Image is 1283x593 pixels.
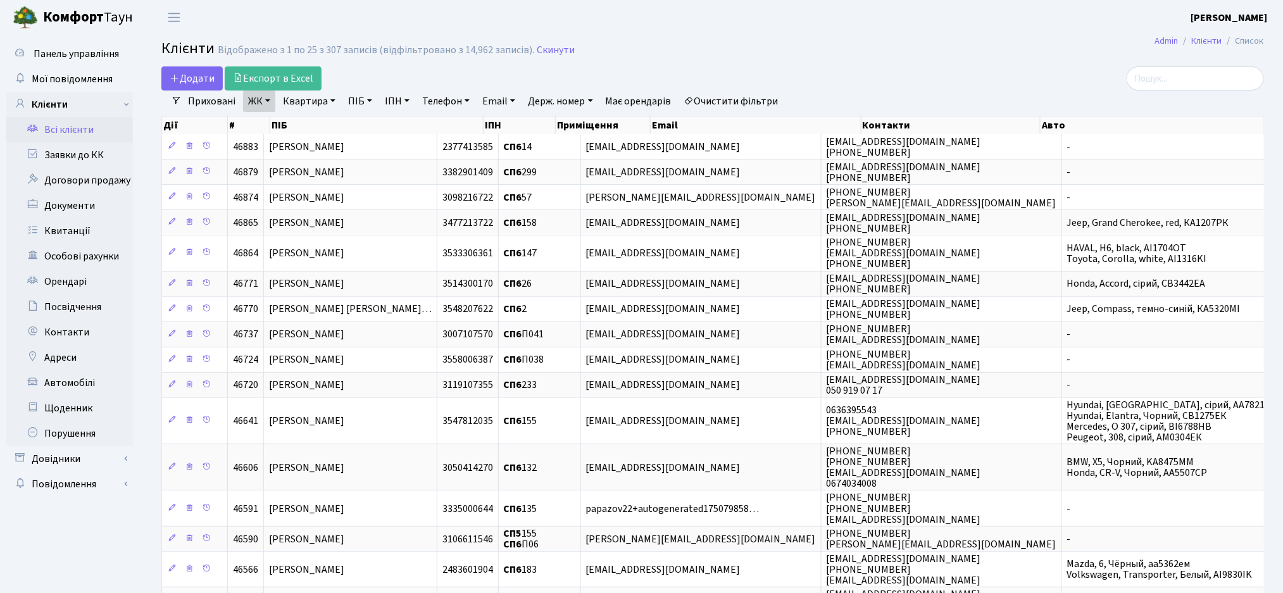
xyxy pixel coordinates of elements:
[442,140,493,154] span: 2377413585
[343,91,377,112] a: ПІБ
[269,190,344,204] span: [PERSON_NAME]
[504,165,522,179] b: СП6
[269,414,344,428] span: [PERSON_NAME]
[504,563,522,577] b: СП6
[504,414,522,428] b: СП6
[651,116,861,134] th: Email
[1222,34,1264,48] li: Список
[162,116,228,134] th: Дії
[504,563,537,577] span: 183
[6,421,133,446] a: Порушення
[586,140,741,154] span: [EMAIL_ADDRESS][DOMAIN_NAME]
[1191,11,1268,25] b: [PERSON_NAME]
[827,347,981,372] span: [PHONE_NUMBER] [EMAIL_ADDRESS][DOMAIN_NAME]
[6,41,133,66] a: Панель управління
[6,218,133,244] a: Квитанції
[233,165,258,179] span: 46879
[6,66,133,92] a: Мої повідомлення
[1067,353,1071,367] span: -
[504,165,537,179] span: 299
[269,165,344,179] span: [PERSON_NAME]
[269,461,344,475] span: [PERSON_NAME]
[484,116,556,134] th: ІПН
[827,552,981,587] span: [EMAIL_ADDRESS][DOMAIN_NAME] [PHONE_NUMBER] [EMAIL_ADDRESS][DOMAIN_NAME]
[233,353,258,367] span: 46724
[586,378,741,392] span: [EMAIL_ADDRESS][DOMAIN_NAME]
[233,190,258,204] span: 46874
[225,66,322,91] a: Експорт в Excel
[1067,532,1071,546] span: -
[269,216,344,230] span: [PERSON_NAME]
[504,216,522,230] b: СП6
[269,303,432,316] span: [PERSON_NAME] [PERSON_NAME]…
[233,140,258,154] span: 46883
[6,117,133,142] a: Всі клієнти
[6,345,133,370] a: Адреси
[504,277,532,291] span: 26
[586,246,741,260] span: [EMAIL_ADDRESS][DOMAIN_NAME]
[6,471,133,497] a: Повідомлення
[442,414,493,428] span: 3547812035
[269,246,344,260] span: [PERSON_NAME]
[243,91,275,112] a: ЖК
[442,328,493,342] span: 3007107570
[233,246,258,260] span: 46864
[228,116,270,134] th: #
[504,353,522,367] b: СП6
[1067,165,1071,179] span: -
[270,116,484,134] th: ПІБ
[504,328,522,342] b: СП6
[233,277,258,291] span: 46771
[6,396,133,421] a: Щоденник
[586,277,741,291] span: [EMAIL_ADDRESS][DOMAIN_NAME]
[233,328,258,342] span: 46737
[504,414,537,428] span: 155
[504,461,522,475] b: СП6
[183,91,241,112] a: Приховані
[233,563,258,577] span: 46566
[586,303,741,316] span: [EMAIL_ADDRESS][DOMAIN_NAME]
[233,461,258,475] span: 46606
[6,142,133,168] a: Заявки до КК
[586,532,816,546] span: [PERSON_NAME][EMAIL_ADDRESS][DOMAIN_NAME]
[827,272,981,296] span: [EMAIL_ADDRESS][DOMAIN_NAME] [PHONE_NUMBER]
[523,91,598,112] a: Держ. номер
[269,502,344,516] span: [PERSON_NAME]
[504,216,537,230] span: 158
[6,269,133,294] a: Орендарі
[504,527,522,540] b: СП5
[679,91,784,112] a: Очистити фільтри
[827,322,981,347] span: [PHONE_NUMBER] [EMAIL_ADDRESS][DOMAIN_NAME]
[43,7,104,27] b: Комфорт
[218,44,534,56] div: Відображено з 1 по 25 з 307 записів (відфільтровано з 14,962 записів).
[6,92,133,117] a: Клієнти
[827,211,981,235] span: [EMAIL_ADDRESS][DOMAIN_NAME] [PHONE_NUMBER]
[827,235,981,271] span: [PHONE_NUMBER] [EMAIL_ADDRESS][DOMAIN_NAME] [PHONE_NUMBER]
[6,370,133,396] a: Автомобілі
[43,7,133,28] span: Таун
[504,328,544,342] span: П041
[6,294,133,320] a: Посвідчення
[1067,557,1253,582] span: Mazda, 6, Чёрный, аа5362ем Volkswagen, Transporter, Белый, AI9830IK
[442,563,493,577] span: 2483601904
[1067,241,1207,266] span: HAVAL, H6, black, AI1704OT Toyota, Corolla, white, AI1316KI
[6,193,133,218] a: Документи
[827,403,981,439] span: 0636395543 [EMAIL_ADDRESS][DOMAIN_NAME] [PHONE_NUMBER]
[6,446,133,471] a: Довідники
[1067,378,1071,392] span: -
[586,353,741,367] span: [EMAIL_ADDRESS][DOMAIN_NAME]
[161,37,215,59] span: Клієнти
[233,502,258,516] span: 46591
[380,91,415,112] a: ІПН
[504,140,532,154] span: 14
[442,165,493,179] span: 3382901409
[504,378,537,392] span: 233
[1067,277,1206,291] span: Honda, Accord, сірий, СВ3442ЕА
[504,246,537,260] span: 147
[504,303,527,316] span: 2
[504,527,539,551] span: 155 П06
[233,216,258,230] span: 46865
[504,502,537,516] span: 135
[34,47,119,61] span: Панель управління
[269,532,344,546] span: [PERSON_NAME]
